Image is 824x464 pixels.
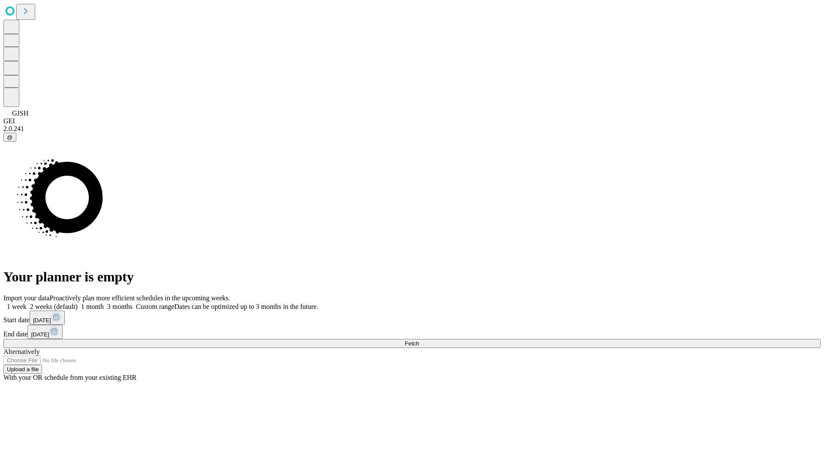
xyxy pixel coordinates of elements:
button: [DATE] [27,325,63,339]
div: GEI [3,117,821,125]
span: Fetch [405,340,419,347]
span: 1 week [7,303,27,310]
span: Alternatively [3,348,39,355]
span: [DATE] [33,317,51,324]
div: End date [3,325,821,339]
span: @ [7,134,13,140]
button: @ [3,133,16,142]
span: 3 months [107,303,133,310]
span: With your OR schedule from your existing EHR [3,374,136,381]
span: 1 month [81,303,104,310]
h1: Your planner is empty [3,269,821,285]
span: Dates can be optimized up to 3 months in the future. [174,303,318,310]
span: Custom range [136,303,174,310]
button: Upload a file [3,365,42,374]
span: GJSH [12,110,28,117]
button: [DATE] [30,311,65,325]
div: Start date [3,311,821,325]
div: 2.0.241 [3,125,821,133]
span: Proactively plan more efficient schedules in the upcoming weeks. [50,294,230,302]
button: Fetch [3,339,821,348]
span: Import your data [3,294,50,302]
span: [DATE] [31,331,49,338]
span: 2 weeks (default) [30,303,78,310]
